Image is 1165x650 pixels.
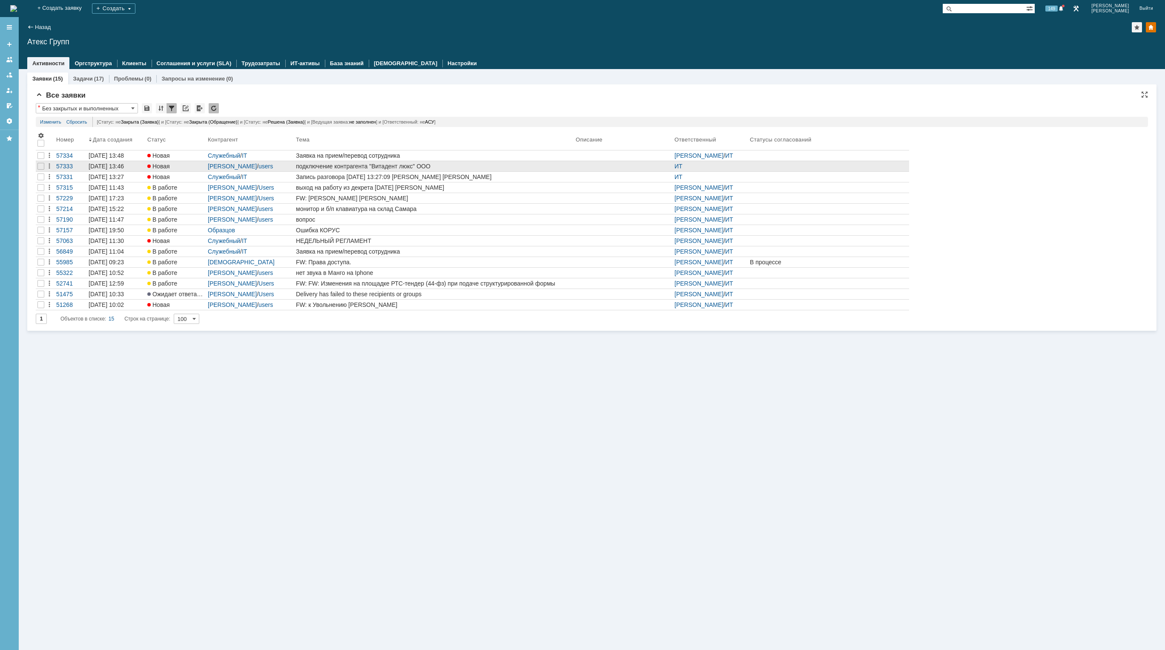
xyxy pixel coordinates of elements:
a: Новая [146,300,206,310]
div: выход на работу из декрета [DATE] [PERSON_NAME] [296,184,572,191]
a: Delivery has failed to these recipients or groups [294,289,574,299]
a: В процессе [748,257,909,267]
a: [PERSON_NAME] [674,195,723,202]
a: Ожидает ответа контрагента [146,289,206,299]
span: В работе [147,269,177,276]
a: Users [258,280,274,287]
div: Описание [576,136,603,143]
div: Настройки списка отличаются от сохраненных в виде [38,104,40,110]
div: 57214 [56,205,85,212]
a: выход на работу из декрета [DATE] [PERSON_NAME] [294,182,574,193]
div: [DATE] 10:02 [89,301,124,308]
div: Действия [46,291,53,298]
a: ИТ [725,237,733,244]
a: 51475 [55,289,87,299]
a: Перейти на домашнюю страницу [10,5,17,12]
div: 15 [109,314,114,324]
span: В работе [147,184,177,191]
a: IT [242,237,247,244]
a: [PERSON_NAME] [674,216,723,223]
div: [DATE] 09:23 [89,259,124,266]
div: / [208,248,293,255]
a: ИТ [674,173,683,180]
a: [PERSON_NAME] [208,184,257,191]
span: Новая [147,163,170,170]
div: [DATE] 10:52 [89,269,124,276]
div: Сортировка... [156,103,166,113]
a: IT [242,173,247,180]
div: Заявка на прием/перевод сотрудника [296,248,572,255]
a: 55322 [55,268,87,278]
div: Обновлять список [209,103,219,113]
a: [PERSON_NAME] [208,216,257,223]
a: [DEMOGRAPHIC_DATA][PERSON_NAME] [208,259,275,272]
span: Новая [147,173,170,180]
div: Заявка на прием/перевод сотрудника [296,152,572,159]
div: [Статус: не ] и [Статус: не ] и [Статус: не ] и [Ведущая заявка: ] и [Ответственный: не ] [92,117,1144,127]
div: 57331 [56,173,85,180]
a: Заявки на командах [3,53,16,66]
a: users [258,301,273,308]
div: Статус [147,136,166,143]
div: / [208,269,293,276]
a: [PERSON_NAME] [674,248,723,255]
a: Users [258,291,274,298]
a: вопрос [294,214,574,225]
span: [PERSON_NAME] [1091,3,1129,9]
a: 57334 [55,150,87,161]
div: / [208,280,293,287]
div: В процессе [750,259,907,266]
div: / [674,269,746,276]
span: не заполнен [349,119,376,124]
div: монитор и б/п клавиатура на склад Самара [296,205,572,212]
div: / [208,301,293,308]
a: Запись разговора [DATE] 13:27:09 [PERSON_NAME] [PERSON_NAME] [294,172,574,182]
div: Действия [46,173,53,180]
a: Заявки [32,75,52,82]
a: Сбросить [66,117,87,127]
div: 57229 [56,195,85,202]
div: FW: к Увольнению [PERSON_NAME] [296,301,572,308]
div: / [674,184,746,191]
a: [DATE] 19:50 [87,225,146,235]
a: Служебный [208,248,240,255]
span: [PERSON_NAME] [1091,9,1129,14]
div: [DATE] 13:48 [89,152,124,159]
a: Запросы на изменение [161,75,225,82]
div: / [208,152,293,159]
div: Экспорт списка [195,103,205,113]
div: [DATE] 17:23 [89,195,124,202]
a: ИТ [725,248,733,255]
th: Номер [55,130,87,150]
a: FW: Права доступа. [294,257,574,267]
span: В работе [147,195,177,202]
div: / [208,163,293,170]
div: [DATE] 11:47 [89,216,124,223]
span: Новая [147,237,170,244]
div: (15) [53,75,63,82]
div: Атекс Групп [27,38,1156,46]
div: Действия [46,301,53,308]
div: / [674,195,746,202]
div: Действия [46,152,53,159]
a: [PERSON_NAME] [674,301,723,308]
a: Настройки [3,114,16,128]
div: Действия [46,237,53,244]
div: [DATE] 13:46 [89,163,124,170]
a: ИТ [725,301,733,308]
div: 57315 [56,184,85,191]
a: Служебный [208,152,240,159]
div: [DATE] 11:30 [89,237,124,244]
a: Новая [146,161,206,171]
div: 52741 [56,280,85,287]
div: / [208,259,293,266]
a: [DATE] 10:33 [87,289,146,299]
a: [PERSON_NAME] [674,259,723,266]
a: users [258,205,273,212]
a: [DATE] 11:43 [87,182,146,193]
a: [PERSON_NAME] [208,280,257,287]
a: В работе [146,193,206,203]
div: / [208,205,293,212]
a: IT [242,152,247,159]
a: [DEMOGRAPHIC_DATA] [374,60,437,66]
